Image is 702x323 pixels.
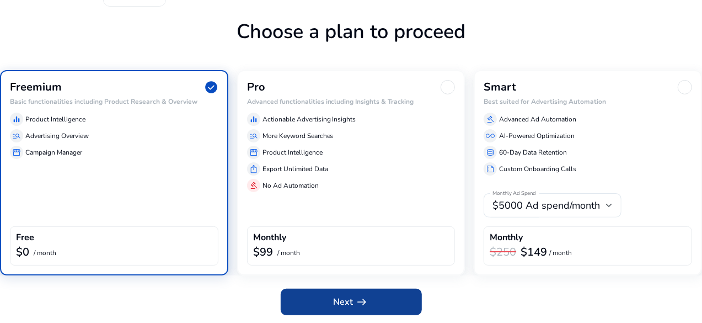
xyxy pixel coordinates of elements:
span: Next [334,295,369,309]
b: $0 [16,245,29,260]
p: No Ad Automation [262,181,319,190]
h4: Monthly [490,232,523,243]
p: AI-Powered Optimization [499,131,575,141]
p: Actionable Advertising Insights [262,114,356,124]
span: gavel [486,115,495,124]
span: all_inclusive [486,131,495,140]
h6: Basic functionalities including Product Research & Overview [10,98,218,105]
span: manage_search [249,131,258,140]
p: Advertising Overview [25,131,89,141]
span: equalizer [12,115,21,124]
p: Advanced Ad Automation [499,114,576,124]
p: Campaign Manager [25,147,82,157]
span: database [486,148,495,157]
span: manage_search [12,131,21,140]
h3: Smart [484,81,516,94]
h3: Pro [247,81,265,94]
h4: Monthly [253,232,286,243]
p: More Keyword Searches [262,131,334,141]
h3: Freemium [10,81,62,94]
p: / month [277,250,300,257]
span: equalizer [249,115,258,124]
b: $99 [253,245,273,260]
h3: $250 [490,246,516,259]
p: / month [34,250,56,257]
span: ios_share [249,165,258,173]
h6: Advanced functionalities including Insights & Tracking [247,98,456,105]
h4: Free [16,232,34,243]
p: Product Intelligence [25,114,85,124]
p: Product Intelligence [262,147,323,157]
p: Custom Onboarding Calls [499,164,576,174]
b: $149 [521,245,547,260]
span: storefront [12,148,21,157]
button: Nextarrow_right_alt [281,289,422,315]
mat-label: Monthly Ad Spend [492,190,536,198]
p: Export Unlimited Data [262,164,328,174]
p: 60-Day Data Retention [499,147,567,157]
span: arrow_right_alt [356,295,369,309]
p: / month [549,250,572,257]
span: $5000 Ad spend/month [492,199,600,212]
span: storefront [249,148,258,157]
span: check_circle [204,80,218,94]
span: summarize [486,165,495,173]
h6: Best suited for Advertising Automation [484,98,692,105]
span: gavel [249,181,258,190]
